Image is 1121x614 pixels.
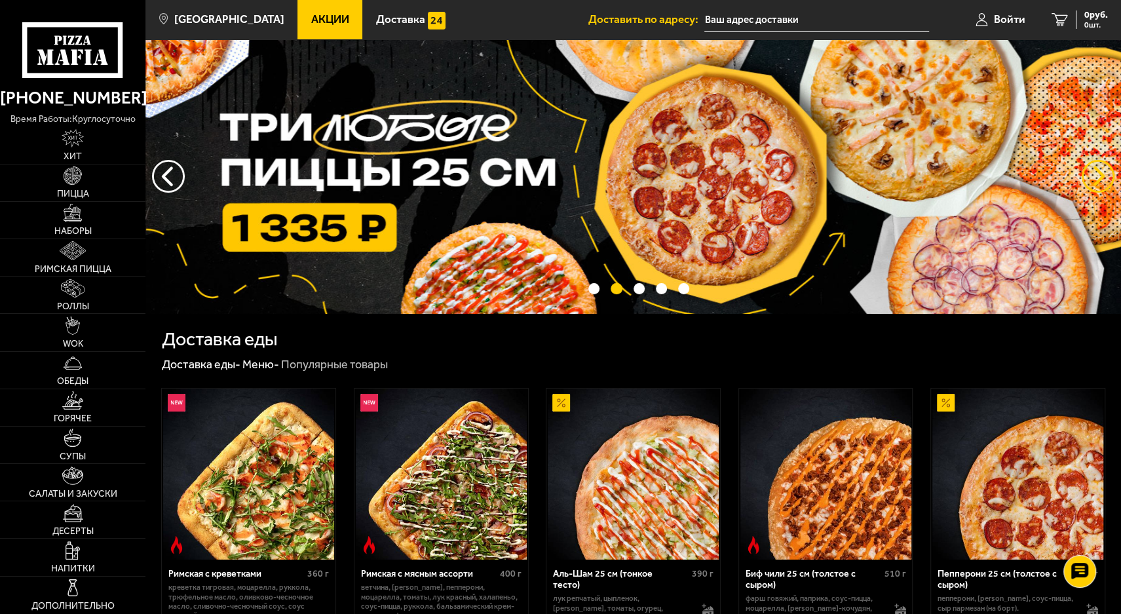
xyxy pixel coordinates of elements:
[611,283,622,294] button: точки переключения
[548,389,719,560] img: Аль-Шам 25 см (тонкое тесто)
[1084,10,1108,20] span: 0 руб.
[704,8,928,32] input: Ваш адрес доставки
[54,227,92,236] span: Наборы
[307,568,329,579] span: 360 г
[281,357,388,372] div: Популярные товары
[168,568,304,579] div: Римская с креветками
[163,389,334,560] img: Римская с креветками
[168,394,185,412] img: Новинка
[64,152,82,161] span: Хит
[161,330,277,349] h1: Доставка еды
[746,568,881,590] div: Биф чили 25 см (толстое с сыром)
[356,389,527,560] img: Римская с мясным ассорти
[656,283,667,294] button: точки переключения
[739,389,913,560] a: Острое блюдоБиф чили 25 см (толстое с сыром)
[745,536,763,554] img: Острое блюдо
[553,568,689,590] div: Аль-Шам 25 см (тонкое тесто)
[57,302,89,311] span: Роллы
[1082,160,1114,193] button: предыдущий
[740,389,911,560] img: Биф чили 25 см (толстое с сыром)
[360,394,378,412] img: Новинка
[35,265,111,274] span: Римская пицца
[152,160,185,193] button: следующий
[552,394,570,412] img: Акционный
[161,357,240,372] a: Доставка еды-
[1084,21,1108,29] span: 0 шт.
[311,14,349,25] span: Акции
[51,564,95,573] span: Напитки
[354,389,528,560] a: НовинкаОстрое блюдоРимская с мясным ассорти
[29,489,117,499] span: Салаты и закуски
[361,568,497,579] div: Римская с мясным ассорти
[57,189,89,199] span: Пицца
[168,536,185,554] img: Острое блюдо
[31,602,115,611] span: Дополнительно
[588,14,704,25] span: Доставить по адресу:
[931,389,1105,560] a: АкционныйПепперони 25 см (толстое с сыром)
[63,339,83,349] span: WOK
[938,594,1074,613] p: пепперони, [PERSON_NAME], соус-пицца, сыр пармезан (на борт).
[54,414,92,423] span: Горячее
[162,389,335,560] a: НовинкаОстрое блюдоРимская с креветками
[60,452,86,461] span: Супы
[174,14,284,25] span: [GEOGRAPHIC_DATA]
[692,568,713,579] span: 390 г
[546,389,720,560] a: АкционныйАль-Шам 25 см (тонкое тесто)
[52,527,94,536] span: Десерты
[588,283,599,294] button: точки переключения
[500,568,522,579] span: 400 г
[937,394,955,412] img: Акционный
[994,14,1025,25] span: Войти
[678,283,689,294] button: точки переключения
[57,377,88,386] span: Обеды
[884,568,906,579] span: 510 г
[428,12,446,29] img: 15daf4d41897b9f0e9f617042186c801.svg
[376,14,425,25] span: Доставка
[360,536,378,554] img: Острое блюдо
[932,389,1103,560] img: Пепперони 25 см (толстое с сыром)
[634,283,645,294] button: точки переключения
[242,357,279,372] a: Меню-
[938,568,1073,590] div: Пепперони 25 см (толстое с сыром)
